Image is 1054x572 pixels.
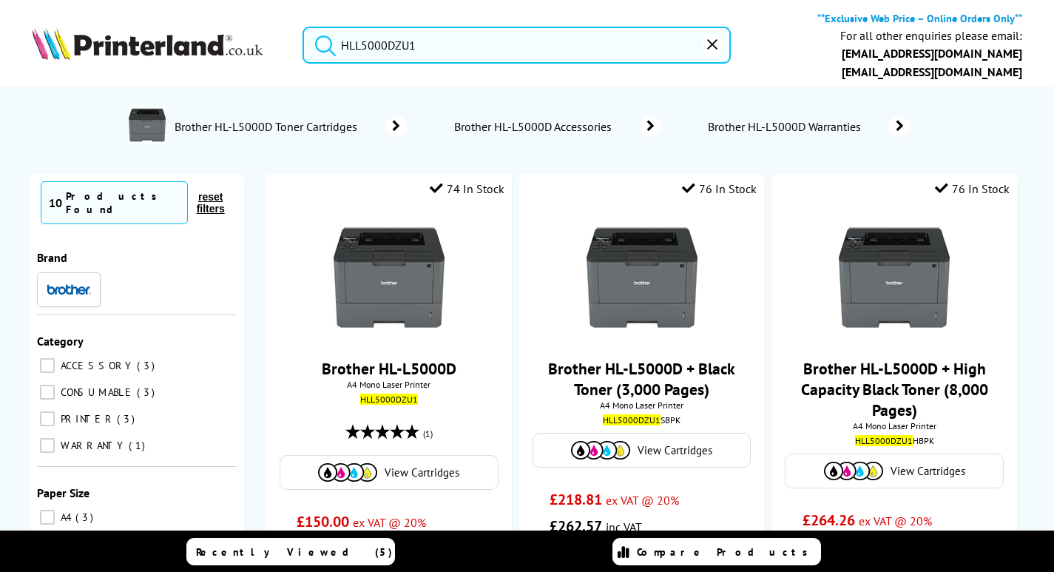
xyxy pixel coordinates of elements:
input: Search product or brand [303,27,731,64]
span: 3 [137,386,158,399]
a: Brother HL-L5000D Toner Cartridges [173,107,408,147]
span: CONSUMABLE [57,386,135,399]
span: (1) [423,420,433,448]
span: A4 Mono Laser Printer [274,379,504,390]
mark: HLL5000DZU1 [603,414,661,425]
mark: HLL5000DZU1 [360,394,418,405]
img: HLL5000DZU1-conspage.jpg [129,107,166,144]
span: View Cartridges [638,443,712,457]
b: **Exclusive Web Price – Online Orders Only** [817,11,1022,25]
a: Recently Viewed (5) [186,538,395,565]
span: 3 [117,412,138,425]
a: Brother HL-L5000D Warranties [706,116,911,137]
span: ex VAT @ 20% [606,493,679,508]
span: Recently Viewed (5) [196,545,393,559]
div: For all other enquiries please email: [840,29,1022,43]
span: Paper Size [37,485,89,500]
input: PRINTER 3 [40,411,55,426]
span: Brother HL-L5000D Toner Cartridges [173,119,363,134]
span: 3 [75,511,97,524]
span: Brother HL-L5000D Accessories [452,119,617,134]
span: £218.81 [550,490,602,509]
span: 10 [49,195,62,210]
input: CONSUMABLE 3 [40,385,55,400]
div: 74 In Stock [430,181,504,196]
span: View Cartridges [385,465,459,480]
span: £262.57 [550,517,602,536]
img: Cartridges [318,463,377,482]
img: brother-HL-L5000D-front-small.jpg [587,222,697,333]
mark: HLL5000DZU1 [855,435,913,446]
a: Brother HL-L5000D + High Capacity Black Toner (8,000 Pages) [801,358,988,420]
div: 76 In Stock [682,181,757,196]
a: Brother HL-L5000D [322,358,456,379]
input: ACCESSORY 3 [40,358,55,373]
span: ACCESSORY [57,359,135,372]
span: ex VAT @ 20% [353,515,426,530]
span: A4 [57,511,74,524]
a: Brother HL-L5000D + Black Toner (3,000 Pages) [548,358,735,400]
img: Cartridges [571,441,630,460]
img: brother-HL-L5000D-front-small.jpg [334,222,445,333]
span: inc VAT [606,519,642,534]
span: ex VAT @ 20% [859,514,932,528]
span: WARRANTY [57,439,127,452]
a: View Cartridges [288,463,490,482]
span: £264.26 [803,511,855,530]
img: Cartridges [824,462,883,480]
a: Printerland Logo [32,27,284,63]
a: [EMAIL_ADDRESS][DOMAIN_NAME] [842,46,1022,61]
input: A4 3 [40,510,55,525]
img: Brother [47,284,91,295]
div: SBPK [530,414,753,425]
span: Brand [37,250,67,265]
span: PRINTER [57,412,115,425]
span: £150.00 [297,512,349,531]
input: WARRANTY 1 [40,438,55,453]
a: Compare Products [612,538,821,565]
span: Brother HL-L5000D Warranties [706,119,866,134]
img: Printerland Logo [32,27,263,60]
a: Brother HL-L5000D Accessories [452,116,661,137]
div: HBPK [783,435,1005,446]
div: Products Found [66,189,180,216]
span: A4 Mono Laser Printer [527,400,757,411]
div: 76 In Stock [935,181,1010,196]
a: View Cartridges [541,441,743,460]
span: A4 Mono Laser Printer [779,420,1009,431]
span: Compare Products [637,545,816,559]
span: Category [37,334,84,349]
button: reset filters [188,190,233,215]
span: 1 [129,439,149,452]
span: View Cartridges [891,464,965,478]
a: [EMAIL_ADDRESS][DOMAIN_NAME] [842,64,1022,79]
a: View Cartridges [793,462,996,480]
span: 3 [137,359,158,372]
img: brother-HL-L5000D-front-small.jpg [839,222,950,333]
